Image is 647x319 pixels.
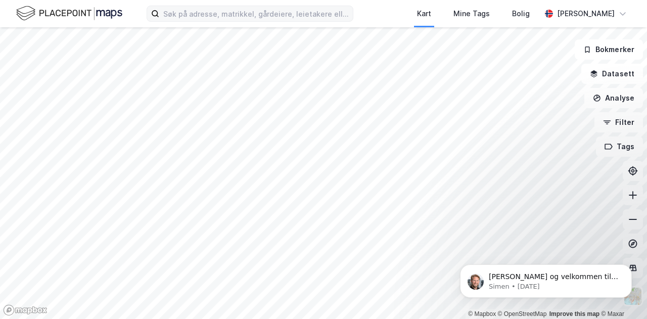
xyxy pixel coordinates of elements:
[159,6,353,21] input: Søk på adresse, matrikkel, gårdeiere, leietakere eller personer
[557,8,615,20] div: [PERSON_NAME]
[498,310,547,317] a: OpenStreetMap
[468,310,496,317] a: Mapbox
[549,310,599,317] a: Improve this map
[575,39,643,60] button: Bokmerker
[512,8,530,20] div: Bolig
[594,112,643,132] button: Filter
[453,8,490,20] div: Mine Tags
[417,8,431,20] div: Kart
[596,136,643,157] button: Tags
[445,243,647,314] iframe: Intercom notifications message
[16,5,122,22] img: logo.f888ab2527a4732fd821a326f86c7f29.svg
[581,64,643,84] button: Datasett
[3,304,48,316] a: Mapbox homepage
[584,88,643,108] button: Analyse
